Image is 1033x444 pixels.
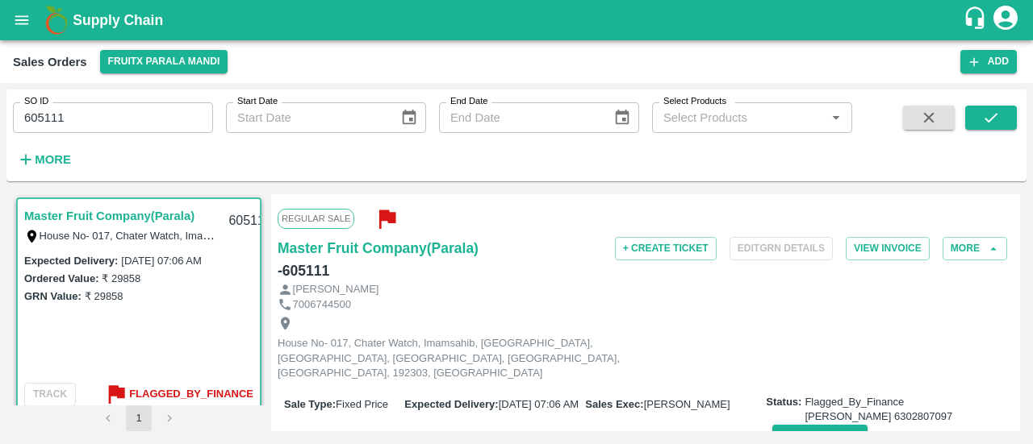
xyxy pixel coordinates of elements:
[278,259,329,282] h6: - 605111
[805,395,952,425] span: Flagged_By_Finance
[394,102,424,133] button: Choose date
[644,398,730,410] span: [PERSON_NAME]
[219,202,281,240] div: 605111
[103,381,253,408] button: Flagged_By_Finance
[963,6,991,35] div: customer-support
[40,4,73,36] img: logo
[126,405,152,431] button: page 1
[13,146,75,173] button: More
[85,290,123,302] label: ₹ 29858
[615,237,717,260] button: + Create Ticket
[73,9,963,31] a: Supply Chain
[24,205,194,226] a: Master Fruit Company(Parala)
[284,398,336,410] label: Sale Type :
[846,237,930,260] button: View Invoice
[40,229,968,242] label: House No- 017, Chater Watch, Imamsahib, [GEOGRAPHIC_DATA], [GEOGRAPHIC_DATA], [GEOGRAPHIC_DATA], ...
[24,95,48,108] label: SO ID
[129,385,253,404] b: Flagged_By_Finance
[237,95,278,108] label: Start Date
[450,95,487,108] label: End Date
[100,50,228,73] button: Select DC
[121,255,201,267] label: [DATE] 07:06 AM
[657,107,821,128] input: Select Products
[404,398,498,410] label: Expected Delivery :
[278,336,641,381] p: House No- 017, Chater Watch, Imamsahib, [GEOGRAPHIC_DATA], [GEOGRAPHIC_DATA], [GEOGRAPHIC_DATA], ...
[278,237,479,259] a: Master Fruit Company(Parala)
[805,409,952,425] div: [PERSON_NAME] 6302807097
[663,95,726,108] label: Select Products
[73,12,163,28] b: Supply Chain
[102,272,140,284] label: ₹ 29858
[24,290,82,302] label: GRN Value:
[24,272,98,284] label: Ordered Value:
[336,398,388,410] span: Fixed Price
[826,107,847,128] button: Open
[439,102,600,133] input: End Date
[607,102,638,133] button: Choose date
[93,405,185,431] nav: pagination navigation
[585,398,643,410] label: Sales Exec :
[293,297,351,313] p: 7006744500
[3,2,40,39] button: open drawer
[35,153,71,166] strong: More
[943,237,1007,260] button: More
[24,255,118,267] label: Expected Delivery :
[960,50,1017,73] button: Add
[13,102,213,133] input: Enter SO ID
[226,102,387,133] input: Start Date
[499,398,579,410] span: [DATE] 07:06 AM
[293,282,379,297] p: [PERSON_NAME]
[991,3,1020,37] div: account of current user
[278,209,354,228] span: Regular Sale
[766,395,801,410] label: Status:
[13,52,87,73] div: Sales Orders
